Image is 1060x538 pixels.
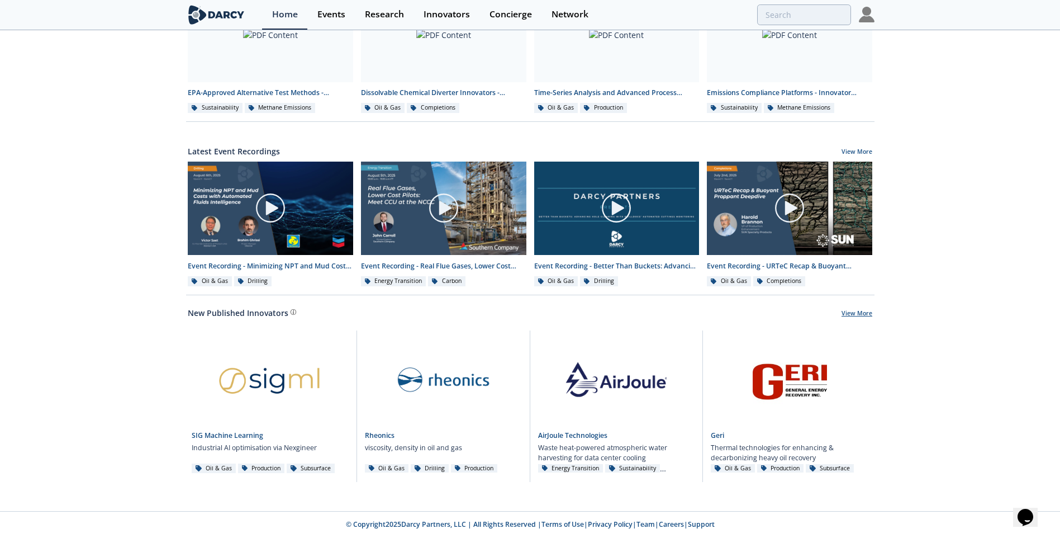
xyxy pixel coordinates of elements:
div: Network [552,10,588,19]
div: Oil & Gas [361,103,405,113]
a: Careers [659,520,684,529]
img: Profile [859,7,874,22]
img: Video Content [188,162,353,254]
div: Event Recording - Better Than Buckets: Advancing Hole Cleaning with DrillDocs’ Automated Cuttings... [534,261,700,271]
div: Completions [407,103,459,113]
a: Video Content Event Recording - Better Than Buckets: Advancing Hole Cleaning with DrillDocs’ Auto... [530,161,704,287]
div: Methane Emissions [764,103,835,113]
div: Event Recording - Real Flue Gases, Lower Cost Pilots: Meet CCU at the NCCC [361,261,526,271]
img: play-chapters-gray.svg [774,192,805,224]
img: play-chapters-gray.svg [601,192,632,224]
div: Sustainability [188,103,243,113]
div: Production [451,464,498,473]
img: information.svg [291,309,297,315]
img: Video Content [534,162,700,254]
div: Sustainability [707,103,762,113]
p: viscosity, density in oil and gas [365,443,462,453]
div: Oil & Gas [534,103,578,113]
img: play-chapters-gray.svg [255,192,286,224]
div: Oil & Gas [707,276,751,286]
a: Latest Event Recordings [188,145,280,157]
a: View More [842,309,872,319]
div: Time-Series Analysis and Advanced Process Control - Innovator Landscape [534,88,700,98]
div: Energy Transition [361,276,426,286]
div: Drilling [234,276,272,286]
img: logo-wide.svg [186,5,247,25]
a: Support [688,520,715,529]
div: Carbon [428,276,465,286]
div: Sustainability [605,464,660,473]
a: Video Content Event Recording - Minimizing NPT and Mud Costs with Automated Fluids Intelligence O... [184,161,357,287]
div: Drilling [580,276,618,286]
a: View More [842,148,872,158]
a: Geri [711,431,724,440]
div: Production [238,464,285,474]
a: Terms of Use [541,520,584,529]
div: Oil & Gas [711,464,755,473]
div: Event Recording - Minimizing NPT and Mud Costs with Automated Fluids Intelligence [188,261,353,271]
div: Innovators [424,10,470,19]
div: Subsurface [287,464,335,474]
input: Advanced Search [757,4,851,25]
div: Methane Emissions [245,103,316,113]
div: Completions [753,276,806,286]
div: Events [317,10,345,19]
div: Oil & Gas [192,464,236,474]
div: EPA-Approved Alternative Test Methods - Innovator Comparison [188,88,353,98]
a: Privacy Policy [588,520,633,529]
div: Oil & Gas [365,464,409,473]
div: Production [580,103,627,113]
iframe: chat widget [1013,493,1049,527]
p: Thermal technologies for enhancing & decarbonizing heavy oil recovery [711,443,868,464]
a: Rheonics [365,431,394,440]
a: SIG Machine Learning [192,431,263,440]
p: Industrial AI optimisation via Nexgineer [192,443,317,453]
div: Drilling [411,464,449,473]
div: Event Recording - URTeC Recap & Buoyant Proppant Deepdive [707,261,872,271]
div: Oil & Gas [534,276,578,286]
p: © Copyright 2025 Darcy Partners, LLC | All Rights Reserved | | | | | [117,520,944,530]
div: Home [272,10,298,19]
div: Oil & Gas [188,276,232,286]
p: Waste heat-powered atmospheric water harvesting for data center cooling [538,443,695,464]
a: AirJoule Technologies [538,431,607,440]
div: Emissions Compliance Platforms - Innovator Comparison [707,88,872,98]
img: Video Content [361,162,526,255]
img: Video Content [707,162,872,254]
div: Subsurface [806,464,854,473]
a: New Published Innovators [188,307,288,319]
a: Team [636,520,655,529]
div: Dissolvable Chemical Diverter Innovators - Innovator Landscape [361,88,526,98]
div: Energy Transition [538,464,603,473]
div: Research [365,10,404,19]
div: Concierge [489,10,532,19]
a: Video Content Event Recording - URTeC Recap & Buoyant Proppant Deepdive Oil & Gas Completions [703,161,876,287]
div: Production [757,464,804,473]
img: play-chapters-gray.svg [428,192,459,224]
a: Video Content Event Recording - Real Flue Gases, Lower Cost Pilots: Meet CCU at the NCCC Energy T... [357,161,530,287]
